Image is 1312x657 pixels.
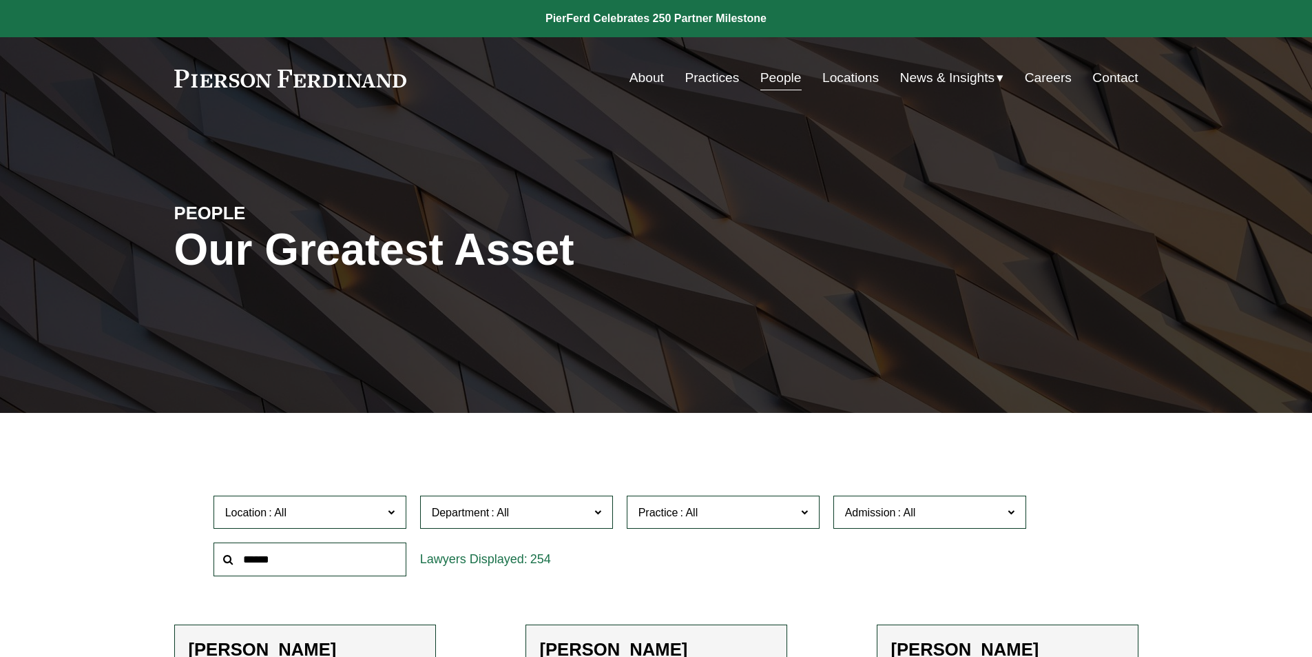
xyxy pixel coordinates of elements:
[1025,65,1072,91] a: Careers
[685,65,739,91] a: Practices
[638,507,678,518] span: Practice
[900,65,1004,91] a: folder dropdown
[845,507,896,518] span: Admission
[225,507,267,518] span: Location
[900,66,995,90] span: News & Insights
[174,202,415,224] h4: PEOPLE
[629,65,664,91] a: About
[1092,65,1138,91] a: Contact
[822,65,879,91] a: Locations
[760,65,802,91] a: People
[174,225,817,275] h1: Our Greatest Asset
[432,507,490,518] span: Department
[530,552,551,566] span: 254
